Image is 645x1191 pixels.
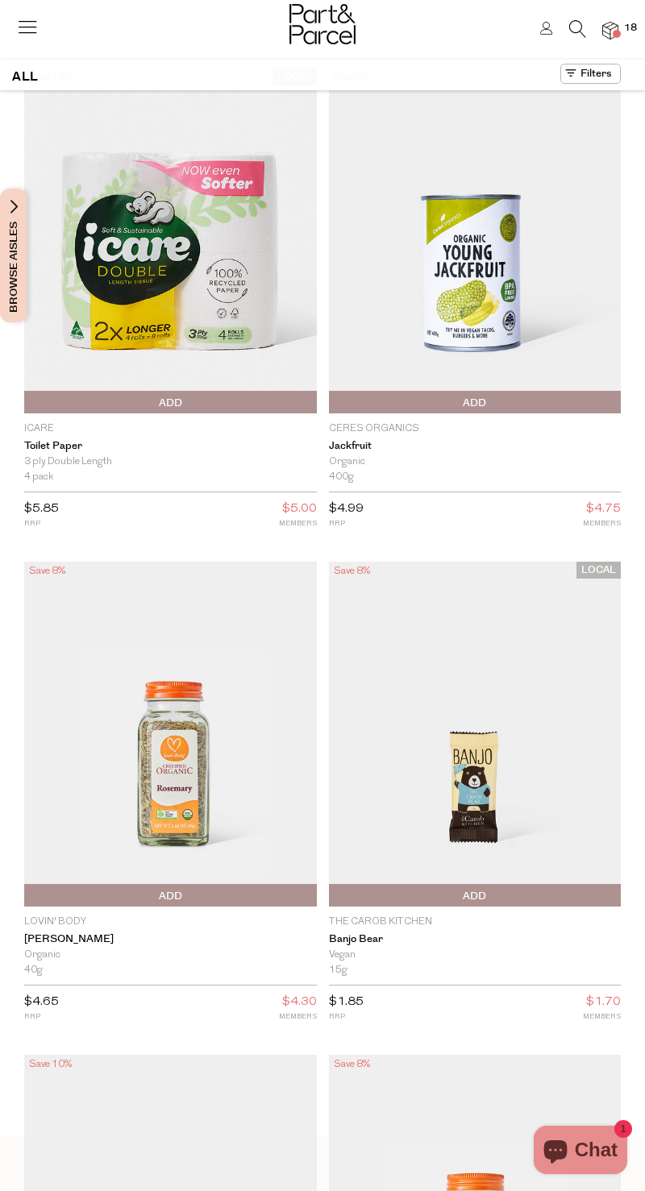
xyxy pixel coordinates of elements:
img: Rosemary [24,562,317,907]
span: $4.30 [282,992,317,1013]
span: Browse Aisles [5,189,23,322]
div: Save 8% [24,562,70,581]
span: $1.70 [586,992,621,1013]
span: $4.99 [329,503,364,515]
button: Add To Parcel [329,391,622,413]
h1: ALL [12,64,39,90]
a: Jackfruit [329,440,622,453]
div: 3 ply Double Length [24,454,317,470]
img: Jackfruit [329,68,622,413]
span: $5.85 [24,503,59,515]
p: Lovin' Body [24,915,317,929]
span: 40g [24,963,43,978]
a: [PERSON_NAME] [24,933,317,946]
small: RRP [24,517,59,529]
div: Organic [24,948,317,963]
small: MEMBERS [583,517,621,529]
div: Save 10% [24,1055,77,1074]
small: RRP [24,1010,59,1023]
p: icare [24,421,317,436]
a: 18 [602,22,618,39]
small: RRP [329,1010,364,1023]
div: Save 8% [329,1055,375,1074]
div: Vegan [329,948,622,963]
span: $4.65 [24,996,59,1008]
img: Banjo Bear [329,562,622,907]
a: Banjo Bear [329,933,622,946]
p: Ceres Organics [329,421,622,436]
a: Toilet Paper [24,440,317,453]
small: MEMBERS [279,1010,317,1023]
small: MEMBERS [279,517,317,529]
span: 400g [329,470,354,485]
span: 4 pack [24,470,54,485]
span: $4.75 [586,499,621,520]
img: Part&Parcel [289,4,356,44]
inbox-online-store-chat: Shopify online store chat [529,1126,632,1178]
div: Save 8% [329,562,375,581]
span: $5.00 [282,499,317,520]
span: $1.85 [329,996,364,1008]
small: RRP [329,517,364,529]
button: Add To Parcel [329,884,622,907]
button: Add To Parcel [24,884,317,907]
div: Organic [329,454,622,470]
p: The Carob Kitchen [329,915,622,929]
span: 18 [620,21,641,35]
button: Add To Parcel [24,391,317,413]
img: Toilet Paper [24,68,317,413]
span: 15g [329,963,347,978]
span: LOCAL [576,562,621,579]
small: MEMBERS [583,1010,621,1023]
